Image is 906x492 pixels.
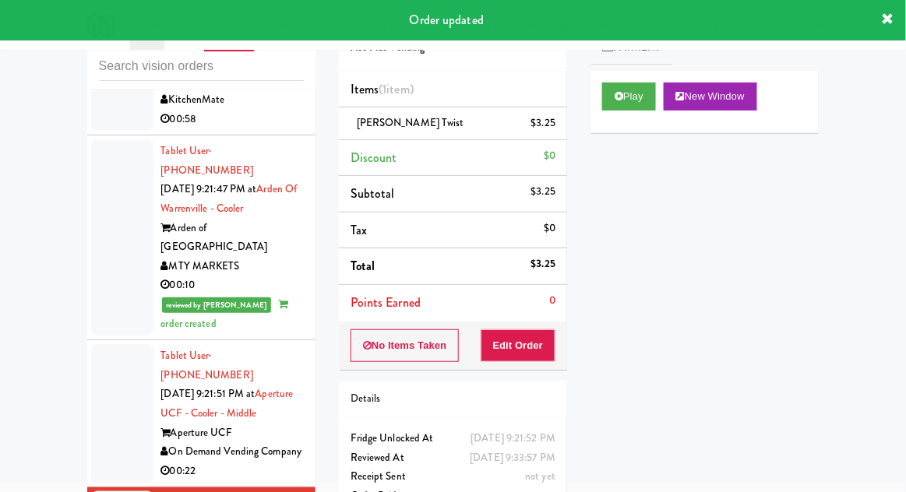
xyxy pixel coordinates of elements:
span: [PERSON_NAME] Twist [357,115,464,130]
span: Tax [351,221,367,239]
span: · [PHONE_NUMBER] [161,348,253,382]
span: reviewed by [PERSON_NAME] [162,297,272,313]
div: $0 [544,146,555,166]
div: 00:58 [161,110,304,129]
span: [DATE] 9:21:51 PM at [161,386,256,401]
span: · [PHONE_NUMBER] [161,143,253,177]
button: No Items Taken [351,329,460,362]
div: $3.25 [531,114,556,133]
div: Aperture UCF [161,423,304,443]
ng-pluralize: item [387,80,410,98]
input: Search vision orders [99,52,304,81]
span: (1 ) [379,80,414,98]
div: Reviewed At [351,448,555,468]
button: New Window [664,83,757,111]
div: [DATE] 9:21:52 PM [471,429,555,448]
div: 00:10 [161,276,304,295]
span: not yet [525,469,555,483]
a: Tablet User· [PHONE_NUMBER] [161,143,253,177]
div: Receipt Sent [351,467,555,487]
a: Aperture UCF - Cooler - Middle [161,386,294,420]
a: Tablet User· [PHONE_NUMBER] [161,348,253,382]
span: [DATE] 9:21:47 PM at [161,181,257,196]
div: Details [351,389,555,409]
span: Discount [351,149,397,167]
button: Edit Order [481,329,556,362]
span: Order updated [410,11,484,29]
span: Points Earned [351,293,421,311]
div: Arden of [GEOGRAPHIC_DATA] [161,219,304,257]
div: Fridge Unlocked At [351,429,555,448]
div: On Demand Vending Company [161,442,304,462]
span: Subtotal [351,184,395,202]
div: KitchenMate [161,90,304,110]
h5: Ace Plus Vending [351,42,555,54]
li: Tablet User· [PHONE_NUMBER][DATE] 9:21:51 PM atAperture UCF - Cooler - MiddleAperture UCFOn Deman... [87,340,316,487]
div: $0 [544,219,555,238]
li: Tablet User· [PHONE_NUMBER][DATE] 9:21:47 PM atArden of Warrenville - CoolerArden of [GEOGRAPHIC_... [87,135,316,340]
div: 00:22 [161,462,304,481]
div: [DATE] 9:33:57 PM [470,448,555,468]
div: 0 [549,291,555,311]
span: Items [351,80,414,98]
div: $3.25 [531,255,556,274]
div: $3.25 [531,182,556,202]
div: MTY MARKETS [161,257,304,276]
button: Play [602,83,656,111]
span: Total [351,257,375,275]
span: order created [161,297,288,331]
